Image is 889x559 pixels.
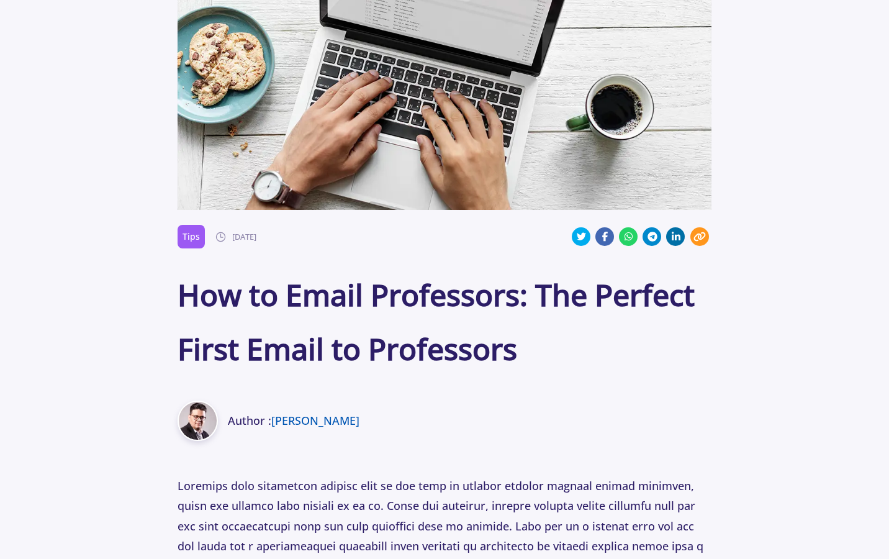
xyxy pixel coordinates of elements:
h1: How to Email Professors: The Perfect First Email to Professors [178,268,711,376]
small: [DATE] [232,231,256,243]
a: Tips [178,225,205,248]
span: Author : [228,412,359,429]
img: Amir Taheri image [178,401,217,440]
button: Share on Twitter [572,227,590,246]
button: Share on LinkedIn [666,227,685,246]
button: Copy link [690,227,709,246]
a: [PERSON_NAME] [271,413,359,428]
button: Share on Telegram [643,227,661,246]
button: Share on Facebook [595,227,614,246]
button: Share on WhatsApp [619,227,638,246]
